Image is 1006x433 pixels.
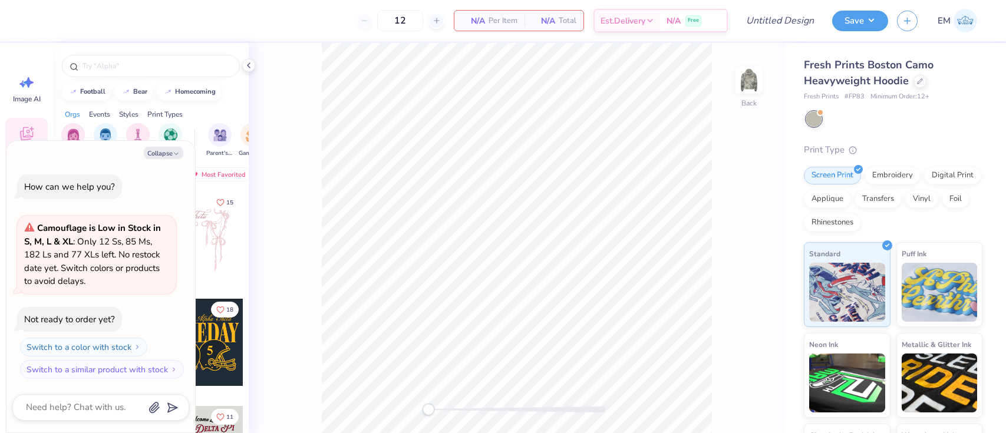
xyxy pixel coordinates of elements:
span: 18 [226,307,233,313]
div: Rhinestones [804,214,861,232]
span: : Only 12 Ss, 85 Ms, 182 Ls and 77 XLs left. No restock date yet. Switch colors or products to av... [24,222,161,287]
div: filter for Sports [159,123,182,158]
input: – – [377,10,423,31]
div: filter for Club [126,123,150,158]
div: bear [133,88,147,95]
span: Standard [809,247,840,260]
input: Untitled Design [737,9,823,32]
button: filter button [126,123,150,158]
div: football [80,88,105,95]
span: Fresh Prints [804,92,839,102]
div: Accessibility label [423,404,434,415]
span: Puff Ink [902,247,926,260]
a: EM [932,9,982,32]
div: filter for Parent's Weekend [206,123,233,158]
button: filter button [61,123,85,158]
span: Fresh Prints Boston Camo Heavyweight Hoodie [804,58,934,88]
span: Total [559,15,576,27]
img: Club Image [131,128,144,142]
div: Foil [942,190,969,208]
div: filter for Fraternity [93,123,119,158]
button: filter button [239,123,266,158]
div: Screen Print [804,167,861,184]
img: Fraternity Image [99,128,112,142]
img: Sorority Image [67,128,80,142]
img: Parent's Weekend Image [213,128,227,142]
button: filter button [93,123,119,158]
div: Embroidery [865,167,921,184]
button: Collapse [144,147,183,159]
span: Neon Ink [809,338,838,351]
button: Switch to a color with stock [20,338,147,356]
img: Standard [809,263,885,322]
div: How can we help you? [24,181,115,193]
span: 15 [226,200,233,206]
img: Sports Image [164,128,177,142]
img: Switch to a color with stock [134,343,141,351]
div: Back [741,98,757,108]
span: Est. Delivery [601,15,645,27]
span: Image AI [13,94,41,104]
input: Try "Alpha" [81,60,232,72]
img: trend_line.gif [68,88,78,95]
img: Metallic & Glitter Ink [902,353,978,412]
span: # FP83 [845,92,865,102]
strong: Camouflage is Low in Stock in S, M, L & XL [24,222,161,247]
div: Most Favorited [184,167,251,181]
div: homecoming [175,88,216,95]
div: Digital Print [924,167,981,184]
span: 11 [226,414,233,420]
span: Free [688,16,699,25]
span: Per Item [489,15,517,27]
div: Print Type [804,143,982,157]
div: Not ready to order yet? [24,313,115,325]
div: Orgs [65,109,80,120]
img: trend_line.gif [121,88,131,95]
button: homecoming [157,83,221,101]
button: bear [115,83,153,101]
div: Print Types [147,109,183,120]
img: Emily Mcclelland [954,9,977,32]
span: N/A [532,15,555,27]
img: Switch to a similar product with stock [170,366,177,373]
img: Puff Ink [902,263,978,322]
span: Game Day [239,149,266,158]
div: Vinyl [905,190,938,208]
span: Minimum Order: 12 + [870,92,929,102]
button: filter button [206,123,233,158]
button: Save [832,11,888,31]
button: Like [211,194,239,210]
img: Game Day Image [246,128,259,142]
button: Switch to a similar product with stock [20,360,184,379]
button: filter button [159,123,182,158]
img: trend_line.gif [163,88,173,95]
span: N/A [461,15,485,27]
div: Styles [119,109,138,120]
span: Metallic & Glitter Ink [902,338,971,351]
img: Back [737,68,761,92]
button: Like [211,409,239,425]
div: filter for Game Day [239,123,266,158]
span: N/A [667,15,681,27]
div: Applique [804,190,851,208]
div: filter for Sorority [61,123,85,158]
img: Neon Ink [809,353,885,412]
button: Like [211,302,239,318]
div: Transfers [855,190,902,208]
button: football [62,83,111,101]
span: Parent's Weekend [206,149,233,158]
div: Events [89,109,110,120]
span: EM [938,14,951,28]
